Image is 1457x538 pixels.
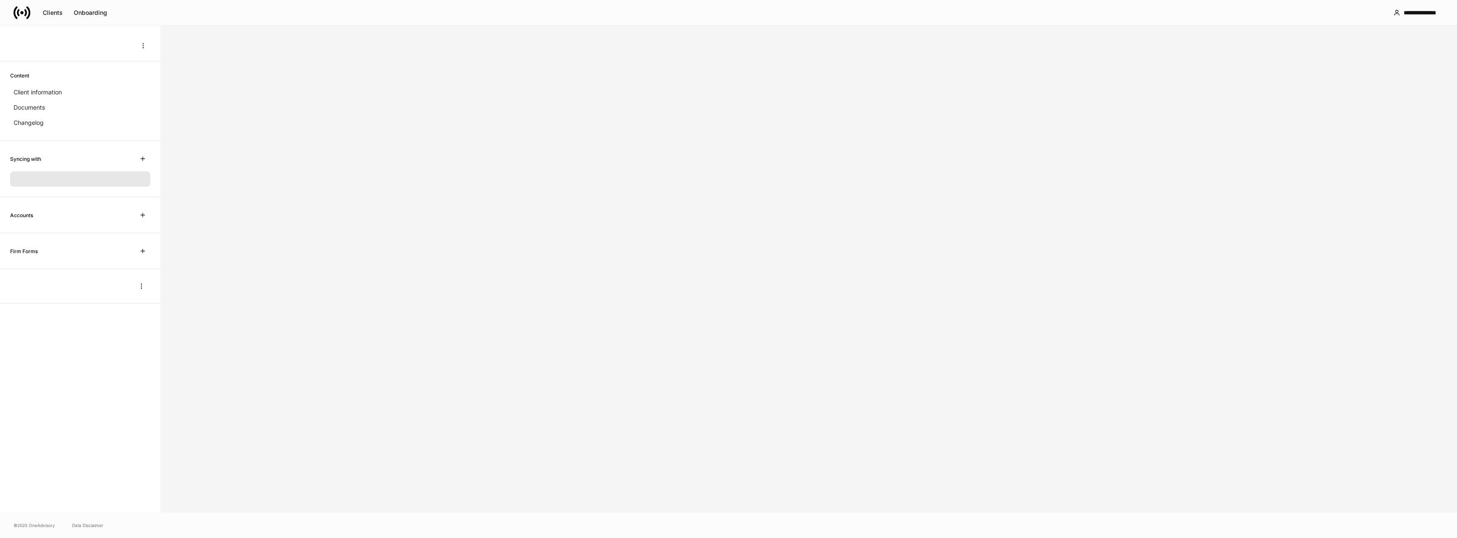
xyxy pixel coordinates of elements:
div: Onboarding [74,10,107,16]
h6: Content [10,72,29,80]
a: Client information [10,85,150,100]
h6: Syncing with [10,155,41,163]
a: Data Disclaimer [72,522,103,529]
h6: Accounts [10,211,33,219]
p: Changelog [14,119,44,127]
a: Documents [10,100,150,115]
button: Onboarding [68,6,113,19]
button: Clients [37,6,68,19]
span: © 2025 OneAdvisory [14,522,55,529]
p: Documents [14,103,45,112]
h6: Firm Forms [10,247,38,255]
div: Clients [43,10,63,16]
a: Changelog [10,115,150,130]
p: Client information [14,88,62,97]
